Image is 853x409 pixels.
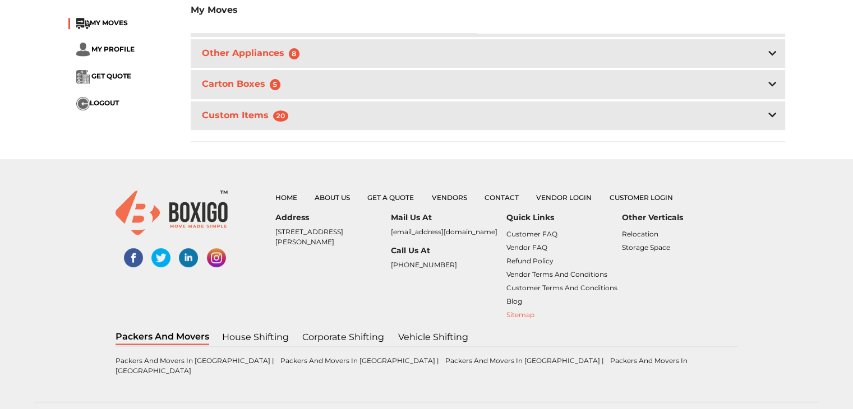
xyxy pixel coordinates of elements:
h6: Mail Us At [391,213,506,222]
a: Storage Space [622,243,670,252]
a: Blog [506,297,522,305]
h6: Address [275,213,391,222]
a: Vendor Terms and Conditions [506,270,607,278]
img: ... [76,97,90,110]
a: [PHONE_NUMBER] [391,261,457,269]
a: Contact [485,193,519,202]
a: Get a Quote [367,193,414,202]
span: MY MOVES [90,18,128,27]
a: [EMAIL_ADDRESS][DOMAIN_NAME] [391,227,497,236]
h3: Carton Boxes [200,76,288,92]
span: 5 [270,79,281,90]
a: Vendor FAQ [506,243,547,252]
a: ... MY PROFILE [76,45,135,53]
img: ... [76,43,90,57]
a: Packers and Movers in [GEOGRAPHIC_DATA] | [116,356,276,365]
a: Sitemap [506,310,534,319]
a: Vendor Login [536,193,592,202]
h3: My Moves [191,4,785,15]
span: LOGOUT [90,99,119,107]
a: Customer Terms and Conditions [506,283,617,292]
img: instagram-social-links [207,248,226,267]
button: ...LOGOUT [76,97,119,110]
h3: Other Appliances [200,45,307,62]
span: 20 [273,110,289,122]
img: boxigo_logo_small [116,190,228,235]
a: ... GET QUOTE [76,72,131,80]
a: Packers and Movers [116,330,209,345]
a: Relocation [622,230,658,238]
p: [STREET_ADDRESS][PERSON_NAME] [275,227,391,247]
a: About Us [315,193,350,202]
span: MY PROFILE [91,45,135,53]
a: Corporate shifting [302,330,385,345]
a: Customer Login [610,193,673,202]
a: Packers and Movers in [GEOGRAPHIC_DATA] | [280,356,441,365]
a: Vehicle Shifting [398,330,469,345]
a: House shifting [222,330,289,345]
img: ... [76,18,90,29]
a: ...MY MOVES [76,18,128,27]
h6: Call Us At [391,246,506,255]
h3: Custom Items [200,108,296,124]
span: 8 [289,48,300,59]
img: twitter-social-links [151,248,170,267]
a: Vendors [432,193,467,202]
a: Refund Policy [506,257,554,265]
a: Packers and Movers in [GEOGRAPHIC_DATA] | [445,356,606,365]
h6: Quick Links [506,213,622,222]
img: facebook-social-links [124,248,143,267]
img: ... [76,70,90,83]
a: Customer FAQ [506,230,557,238]
span: GET QUOTE [91,72,131,80]
img: linked-in-social-links [179,248,198,267]
a: Home [275,193,297,202]
h6: Other Verticals [622,213,737,222]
